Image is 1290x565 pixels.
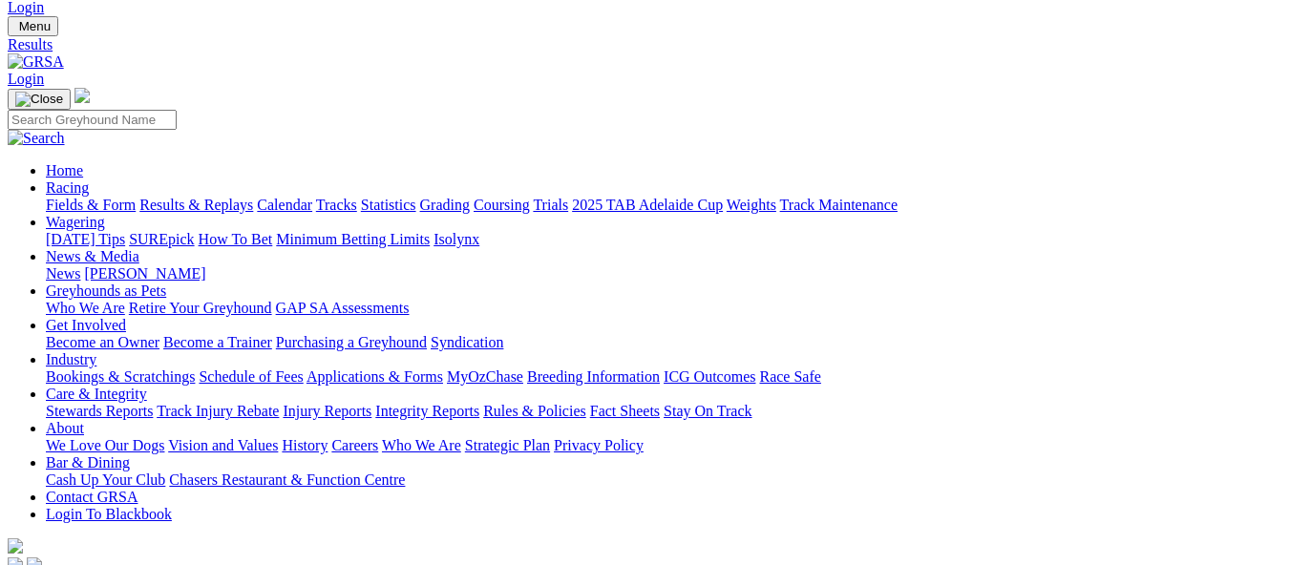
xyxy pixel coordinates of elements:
a: Chasers Restaurant & Function Centre [169,471,405,488]
a: Login To Blackbook [46,506,172,522]
a: [PERSON_NAME] [84,265,205,282]
a: Industry [46,351,96,367]
a: Calendar [257,197,312,213]
a: Care & Integrity [46,386,147,402]
a: Strategic Plan [465,437,550,453]
a: Statistics [361,197,416,213]
div: Greyhounds as Pets [46,300,1282,317]
a: Race Safe [759,368,820,385]
a: ICG Outcomes [664,368,755,385]
a: Breeding Information [527,368,660,385]
a: Injury Reports [283,403,371,419]
a: Integrity Reports [375,403,479,419]
a: Cash Up Your Club [46,471,165,488]
a: Bookings & Scratchings [46,368,195,385]
img: logo-grsa-white.png [74,88,90,103]
a: Bar & Dining [46,454,130,471]
a: Careers [331,437,378,453]
div: Bar & Dining [46,471,1282,489]
a: Stewards Reports [46,403,153,419]
a: About [46,420,84,436]
img: GRSA [8,53,64,71]
a: We Love Our Dogs [46,437,164,453]
span: Menu [19,19,51,33]
a: Trials [533,197,568,213]
img: Close [15,92,63,107]
a: Become an Owner [46,334,159,350]
a: Retire Your Greyhound [129,300,272,316]
a: Get Involved [46,317,126,333]
div: Wagering [46,231,1282,248]
a: Stay On Track [664,403,751,419]
img: Search [8,130,65,147]
button: Toggle navigation [8,89,71,110]
a: Grading [420,197,470,213]
a: Vision and Values [168,437,278,453]
a: Login [8,71,44,87]
a: Syndication [431,334,503,350]
div: Get Involved [46,334,1282,351]
img: logo-grsa-white.png [8,538,23,554]
a: Weights [727,197,776,213]
a: Results [8,36,1282,53]
a: Fields & Form [46,197,136,213]
a: Applications & Forms [307,368,443,385]
a: 2025 TAB Adelaide Cup [572,197,723,213]
div: Care & Integrity [46,403,1282,420]
div: Industry [46,368,1282,386]
a: Minimum Betting Limits [276,231,430,247]
a: Greyhounds as Pets [46,282,166,299]
a: [DATE] Tips [46,231,125,247]
a: Rules & Policies [483,403,586,419]
a: Privacy Policy [554,437,644,453]
a: Become a Trainer [163,334,272,350]
a: Contact GRSA [46,489,137,505]
a: Coursing [474,197,530,213]
div: About [46,437,1282,454]
a: News & Media [46,248,139,264]
a: Schedule of Fees [199,368,303,385]
input: Search [8,110,177,130]
a: Results & Replays [139,197,253,213]
div: News & Media [46,265,1282,282]
a: News [46,265,80,282]
a: Racing [46,179,89,196]
div: Racing [46,197,1282,214]
a: Track Injury Rebate [157,403,279,419]
a: MyOzChase [447,368,523,385]
a: History [282,437,328,453]
a: Home [46,162,83,178]
a: Who We Are [382,437,461,453]
a: Wagering [46,214,105,230]
a: Who We Are [46,300,125,316]
button: Toggle navigation [8,16,58,36]
a: Tracks [316,197,357,213]
a: Track Maintenance [780,197,898,213]
a: Purchasing a Greyhound [276,334,427,350]
a: GAP SA Assessments [276,300,410,316]
a: Isolynx [434,231,479,247]
a: SUREpick [129,231,194,247]
a: How To Bet [199,231,273,247]
a: Fact Sheets [590,403,660,419]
